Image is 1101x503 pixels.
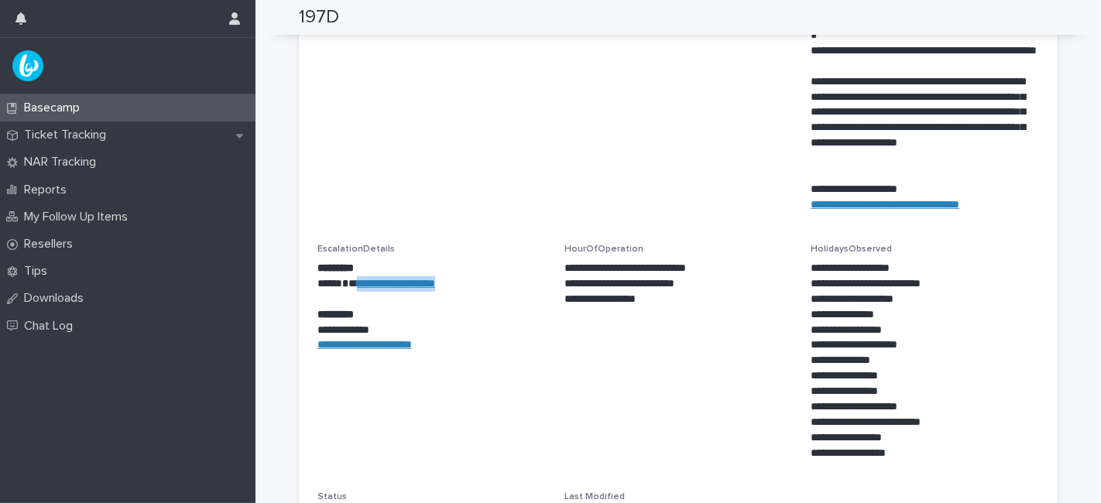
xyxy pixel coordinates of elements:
p: Basecamp [18,101,92,115]
p: Reports [18,183,79,197]
img: UPKZpZA3RCu7zcH4nw8l [12,50,43,81]
p: Resellers [18,237,85,251]
span: HourOfOperation [564,245,643,254]
p: Tips [18,264,60,279]
span: EscalationDetails [317,245,395,254]
span: Status [317,492,347,501]
p: Chat Log [18,319,85,334]
span: HolidaysObserved [811,245,892,254]
p: My Follow Up Items [18,210,140,224]
p: Downloads [18,291,96,306]
h2: 197D [299,6,339,29]
span: Last Modified [564,492,625,501]
p: NAR Tracking [18,155,108,169]
p: Ticket Tracking [18,128,118,142]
